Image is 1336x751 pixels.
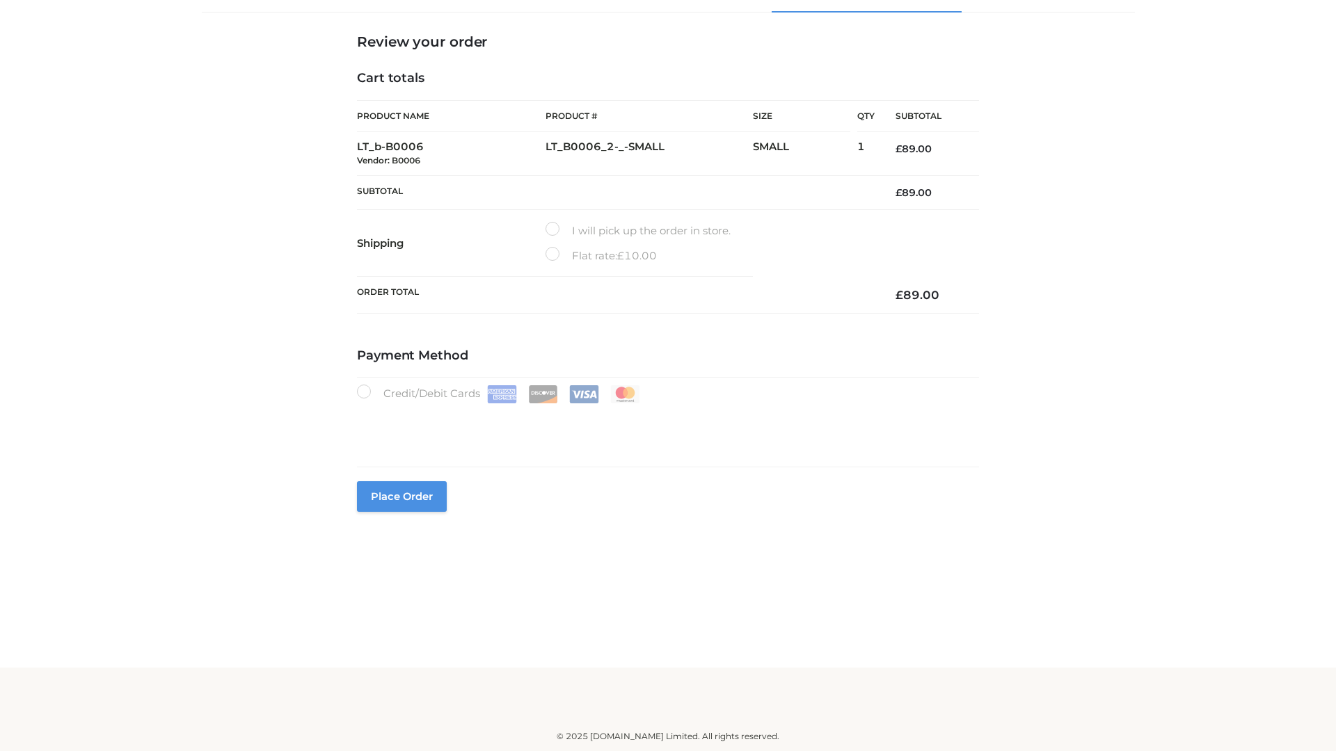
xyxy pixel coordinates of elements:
div: © 2025 [DOMAIN_NAME] Limited. All rights reserved. [207,729,1129,743]
th: Qty [857,100,875,132]
th: Subtotal [875,101,979,132]
td: LT_B0006_2-_-SMALL [546,132,753,176]
img: Discover [528,385,558,403]
label: I will pick up the order in store. [546,222,731,240]
small: Vendor: B0006 [357,155,420,165]
bdi: 89.00 [896,143,932,155]
span: £ [896,186,902,199]
label: Flat rate: [546,247,657,265]
span: £ [896,288,903,302]
span: £ [896,143,902,155]
img: Amex [487,385,517,403]
th: Product Name [357,100,546,132]
h4: Cart totals [357,71,979,86]
th: Size [753,101,850,132]
th: Order Total [357,277,875,314]
img: Mastercard [610,385,640,403]
bdi: 10.00 [617,249,657,262]
th: Subtotal [357,175,875,209]
td: LT_b-B0006 [357,132,546,176]
button: Place order [357,481,447,512]
td: SMALL [753,132,857,176]
th: Product # [546,100,753,132]
label: Credit/Debit Cards [357,385,642,403]
h4: Payment Method [357,348,979,364]
iframe: Secure payment input frame [354,401,976,451]
h3: Review your order [357,33,979,50]
td: 1 [857,132,875,176]
bdi: 89.00 [896,288,939,302]
span: £ [617,249,624,262]
th: Shipping [357,210,546,277]
bdi: 89.00 [896,186,932,199]
img: Visa [569,385,599,403]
